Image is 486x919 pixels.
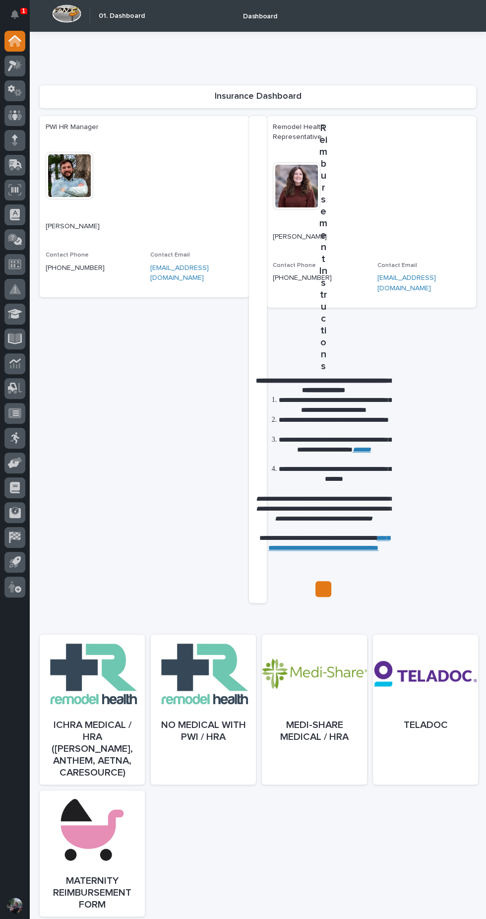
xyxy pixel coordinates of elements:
a: No Medical with PWI / HRA [151,635,256,785]
h2: Reimbursement Instructions [319,122,327,372]
a: ICHRA Medical / HRA ([PERSON_NAME], Anthem, Aetna, CareSource) [40,635,145,785]
a: Plan Details [315,581,331,597]
button: users-avatar [4,895,25,916]
p: 1 [22,7,25,14]
h2: Insurance Dashboard [215,91,302,102]
h2: 01. Dashboard [99,12,145,20]
a: Teladoc [373,635,478,785]
div: Notifications1 [12,10,25,26]
button: Notifications [4,4,25,25]
img: Workspace Logo [52,4,81,23]
a: Medi-Share Medical / HRA [262,635,367,785]
a: Maternity Reimbursement Form [40,790,145,917]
